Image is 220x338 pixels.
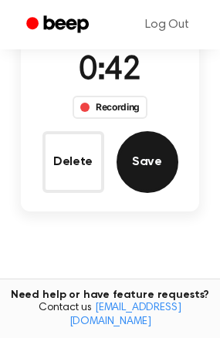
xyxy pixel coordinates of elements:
span: 0:42 [79,55,140,87]
a: [EMAIL_ADDRESS][DOMAIN_NAME] [69,303,181,327]
button: Delete Audio Record [42,131,104,193]
a: Beep [15,10,103,40]
div: Recording [73,96,147,119]
a: Log Out [130,6,205,43]
button: Save Audio Record [117,131,178,193]
span: Contact us [9,302,211,329]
